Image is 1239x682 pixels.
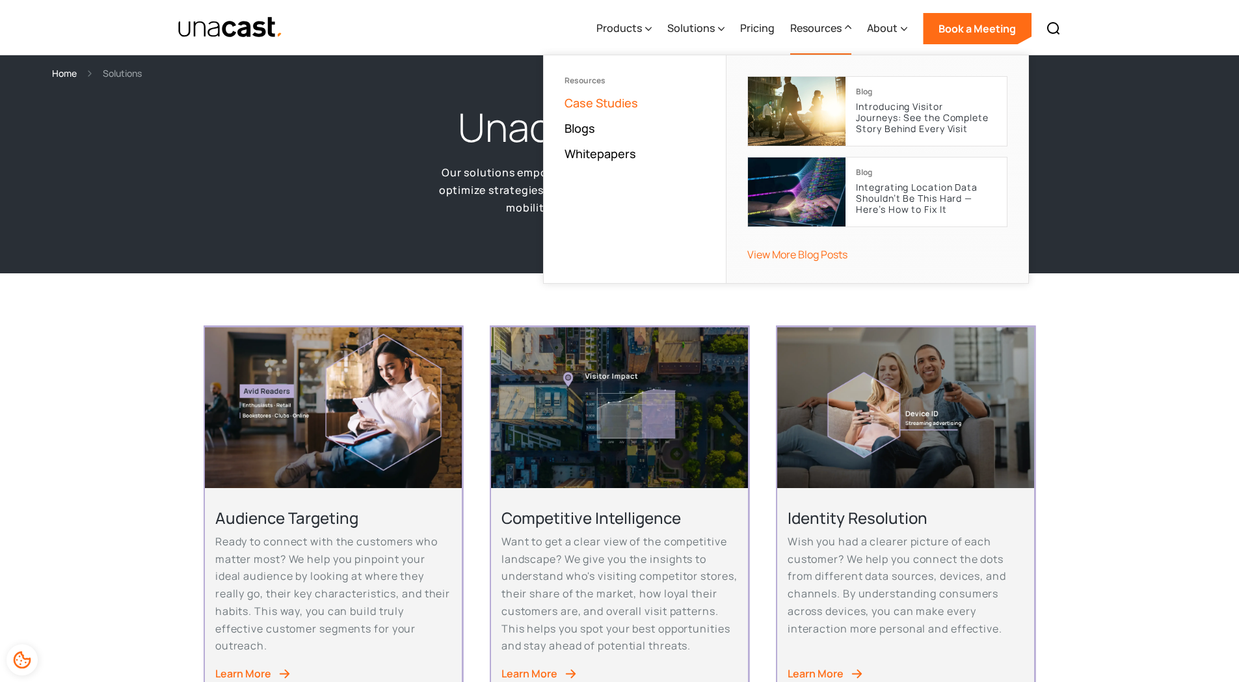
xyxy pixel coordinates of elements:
div: Resources [790,2,851,55]
a: Pricing [740,2,775,55]
h2: Audience Targeting [215,508,451,528]
a: Blogs [565,120,595,136]
img: cover [748,157,846,226]
a: Book a Meeting [923,13,1032,44]
img: Unacast text logo [178,16,284,39]
div: Solutions [667,2,725,55]
p: Ready to connect with the customers who matter most? We help you pinpoint your ideal audience by ... [215,533,451,655]
p: Introducing Visitor Journeys: See the Complete Story Behind Every Visit [856,102,996,134]
p: Wish you had a clearer picture of each customer? We help you connect the dots from different data... [788,533,1024,637]
div: About [867,2,907,55]
p: Integrating Location Data Shouldn’t Be This Hard — Here’s How to Fix It [856,182,996,215]
div: Solutions [667,20,715,36]
h2: Competitive Intelligence [501,508,738,528]
h2: Identity Resolution [788,508,1024,528]
div: Solutions [103,66,142,81]
a: home [178,16,284,39]
a: BlogIntegrating Location Data Shouldn’t Be This Hard — Here’s How to Fix It [747,157,1007,227]
div: Products [596,20,642,36]
a: Case Studies [565,95,638,111]
div: Resources [565,76,705,85]
img: cover [748,77,846,146]
div: About [867,20,898,36]
nav: Resources [543,55,1029,284]
a: View More Blog Posts [747,247,847,262]
p: Our solutions empower businesses to make data-driven decisions, optimize strategies, and accelera... [418,164,821,216]
div: Products [596,2,652,55]
p: Want to get a clear view of the competitive landscape? We give you the insights to understand who... [501,533,738,655]
div: Cookie Preferences [7,644,38,675]
div: Resources [790,20,842,36]
img: Search icon [1046,21,1061,36]
a: Whitepapers [565,146,636,161]
h1: Unacast Solutions [458,102,782,154]
div: Blog [856,168,872,177]
div: Blog [856,87,872,96]
a: BlogIntroducing Visitor Journeys: See the Complete Story Behind Every Visit [747,76,1007,146]
a: Home [52,66,77,81]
